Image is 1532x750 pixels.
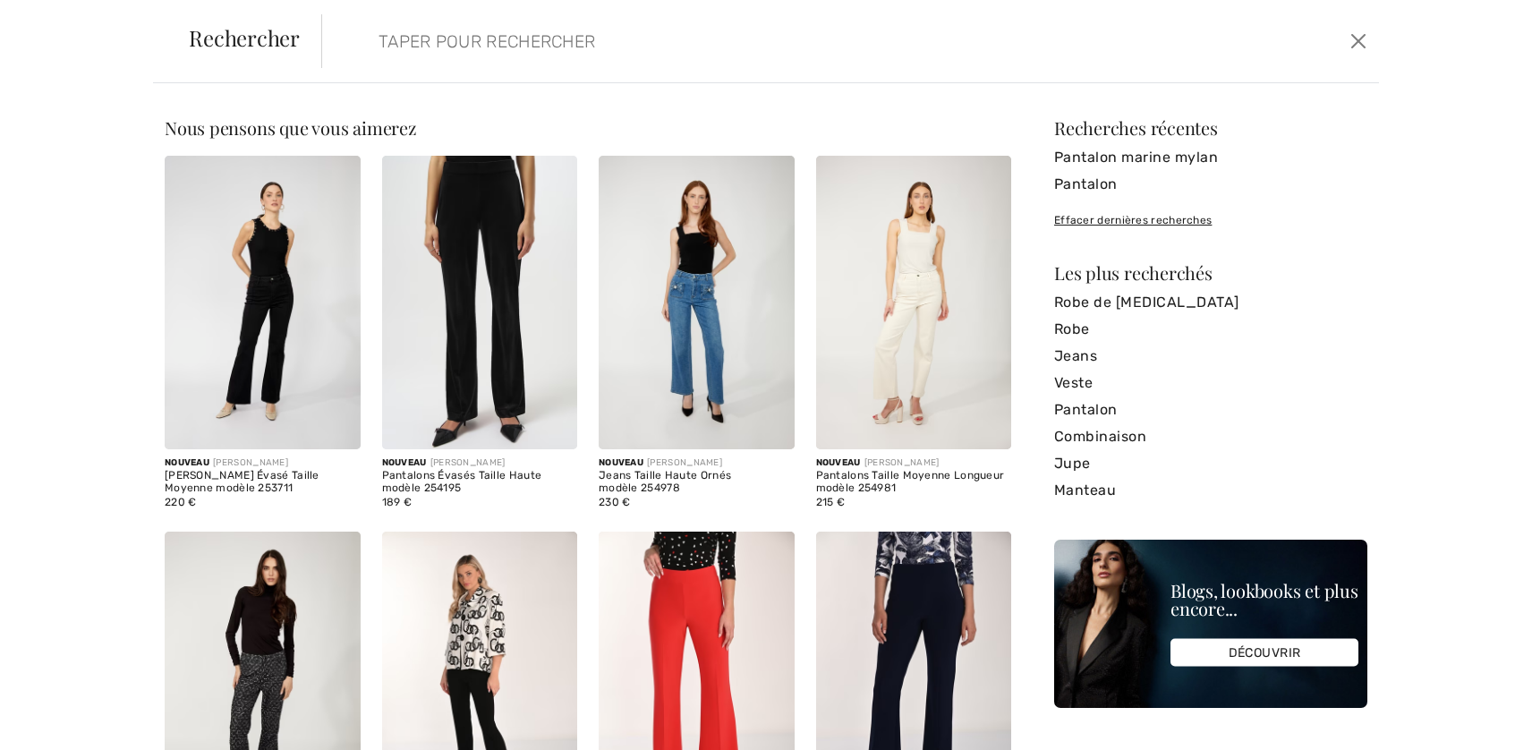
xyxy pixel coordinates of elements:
[165,470,361,495] div: [PERSON_NAME] Évasé Taille Moyenne modèle 253711
[1054,212,1367,228] div: Effacer dernières recherches
[816,156,1012,449] img: Pantalons Taille Moyenne Longueur modèle 254981. Champagne
[599,457,643,468] span: Nouveau
[1054,450,1367,477] a: Jupe
[599,496,631,508] span: 230 €
[1170,639,1358,667] div: DÉCOUVRIR
[40,13,76,29] span: Aide
[1054,144,1367,171] a: Pantalon marine mylan
[599,456,795,470] div: [PERSON_NAME]
[382,456,578,470] div: [PERSON_NAME]
[165,457,209,468] span: Nouveau
[816,470,1012,495] div: Pantalons Taille Moyenne Longueur modèle 254981
[382,496,413,508] span: 189 €
[1054,343,1367,370] a: Jeans
[382,156,578,449] img: Pantalons Évasés Taille Haute modèle 254195. Black
[1054,289,1367,316] a: Robe de [MEDICAL_DATA]
[599,156,795,449] img: Jeans Taille Haute Ornés modèle 254978. Blue
[1054,119,1367,137] div: Recherches récentes
[1170,582,1358,618] div: Blogs, lookbooks et plus encore...
[816,456,1012,470] div: [PERSON_NAME]
[1054,540,1367,708] img: Blogs, lookbooks et plus encore...
[1345,27,1372,55] button: Ferme
[365,14,1100,68] input: TAPER POUR RECHERCHER
[1054,316,1367,343] a: Robe
[816,496,846,508] span: 215 €
[599,470,795,495] div: Jeans Taille Haute Ornés modèle 254978
[382,470,578,495] div: Pantalons Évasés Taille Haute modèle 254195
[382,457,427,468] span: Nouveau
[1054,477,1367,504] a: Manteau
[165,496,197,508] span: 220 €
[1054,264,1367,282] div: Les plus recherchés
[1054,396,1367,423] a: Pantalon
[1054,423,1367,450] a: Combinaison
[1054,370,1367,396] a: Veste
[165,115,417,140] span: Nous pensons que vous aimerez
[165,156,361,449] img: Jean Évasé Taille Moyenne modèle 253711. Black
[816,457,861,468] span: Nouveau
[165,456,361,470] div: [PERSON_NAME]
[1054,171,1367,198] a: Pantalon
[189,27,300,48] span: Rechercher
